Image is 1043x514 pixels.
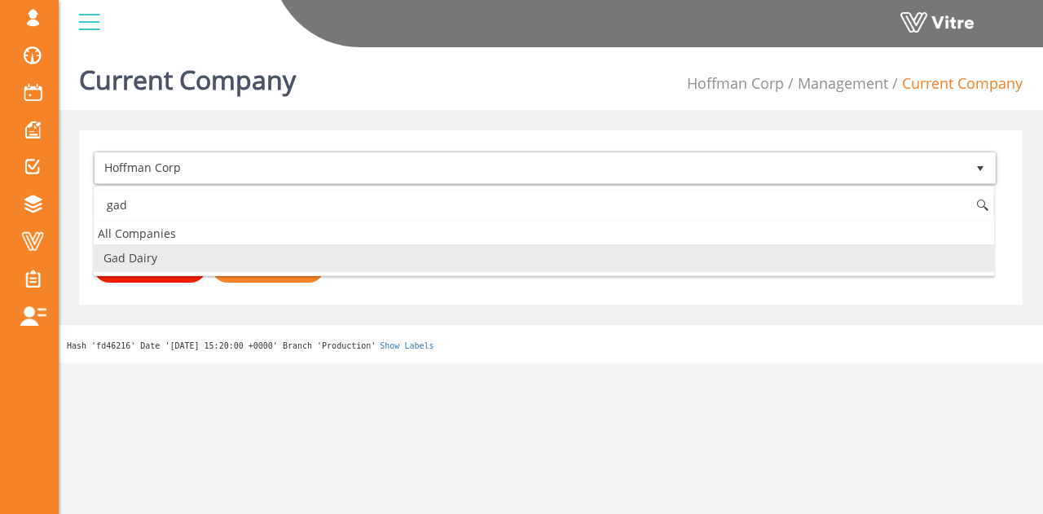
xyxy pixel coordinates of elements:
[888,73,1023,94] li: Current Company
[966,153,995,183] span: select
[380,341,433,350] a: Show Labels
[79,41,296,110] h1: Current Company
[94,244,994,272] li: Gad Dairy
[95,153,966,182] span: Hoffman Corp
[784,73,888,94] li: Management
[687,73,784,93] a: Hoffman Corp
[94,222,994,244] div: All Companies
[67,341,376,350] span: Hash 'fd46216' Date '[DATE] 15:20:00 +0000' Branch 'Production'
